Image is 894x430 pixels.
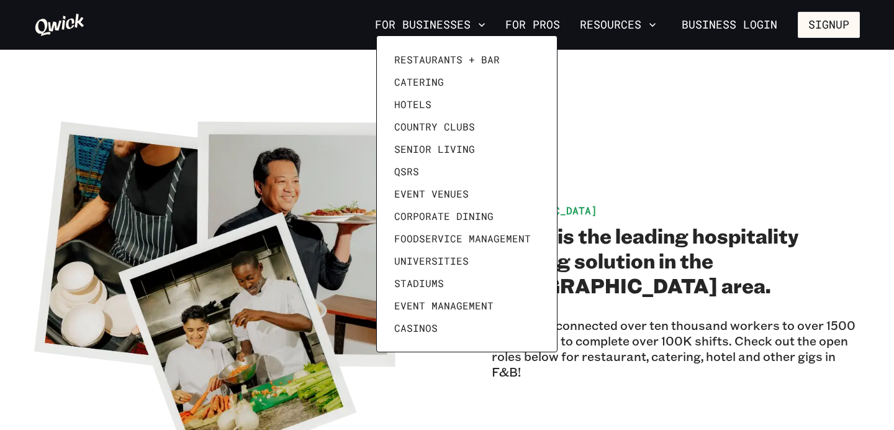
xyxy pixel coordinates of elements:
[394,98,431,111] span: Hotels
[394,188,469,200] span: Event Venues
[394,277,444,290] span: Stadiums
[394,121,475,133] span: Country Clubs
[394,232,531,245] span: Foodservice Management
[394,255,469,267] span: Universities
[394,300,494,312] span: Event Management
[394,143,475,155] span: Senior Living
[394,322,438,334] span: Casinos
[394,165,419,178] span: QSRs
[394,53,500,66] span: Restaurants + Bar
[394,210,494,222] span: Corporate Dining
[394,76,444,88] span: Catering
